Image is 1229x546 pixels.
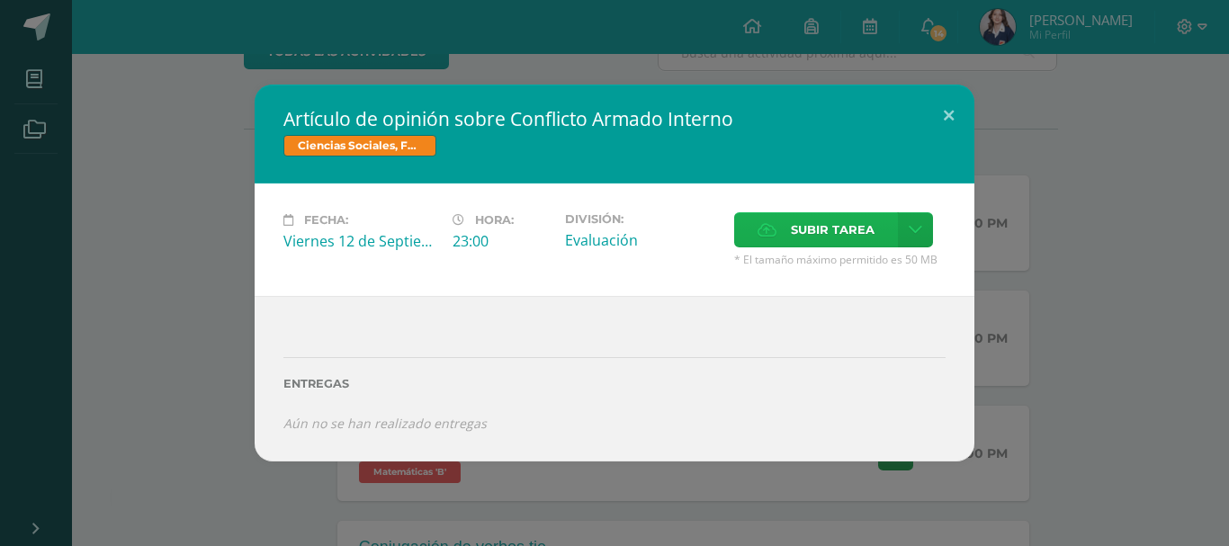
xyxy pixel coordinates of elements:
[565,230,720,250] div: Evaluación
[923,85,974,146] button: Close (Esc)
[734,252,946,267] span: * El tamaño máximo permitido es 50 MB
[475,213,514,227] span: Hora:
[791,213,875,246] span: Subir tarea
[565,212,720,226] label: División:
[283,377,946,390] label: Entregas
[283,106,946,131] h2: Artículo de opinión sobre Conflicto Armado Interno
[283,415,487,432] i: Aún no se han realizado entregas
[304,213,348,227] span: Fecha:
[283,135,436,157] span: Ciencias Sociales, Formación Ciudadana e Interculturalidad
[453,231,551,251] div: 23:00
[283,231,438,251] div: Viernes 12 de Septiembre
